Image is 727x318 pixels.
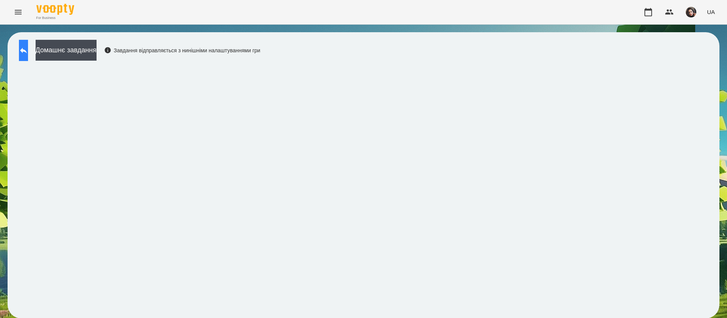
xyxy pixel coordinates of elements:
[686,7,696,17] img: 415cf204168fa55e927162f296ff3726.jpg
[36,4,74,15] img: Voopty Logo
[707,8,715,16] span: UA
[104,47,261,54] div: Завдання відправляється з нинішніми налаштуваннями гри
[36,40,97,61] button: Домашнє завдання
[36,16,74,20] span: For Business
[9,3,27,21] button: Menu
[704,5,718,19] button: UA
